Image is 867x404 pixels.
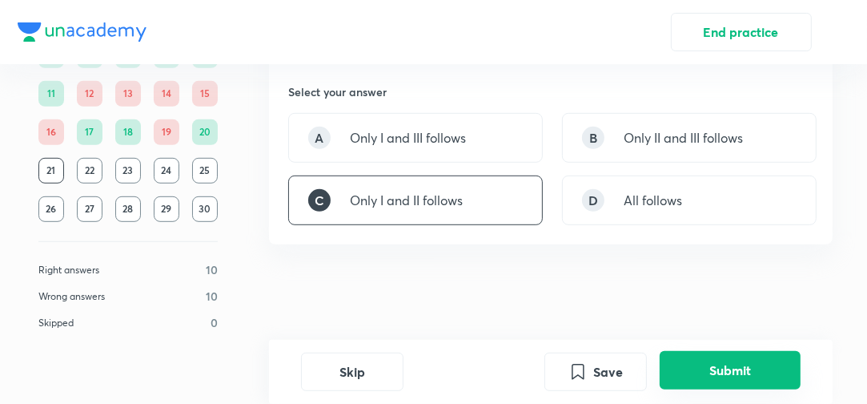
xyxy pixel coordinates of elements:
[38,81,64,107] div: 11
[38,316,74,330] p: Skipped
[350,191,463,210] p: Only I and II follows
[77,81,102,107] div: 12
[154,81,179,107] div: 14
[350,128,466,147] p: Only I and III follows
[301,353,403,391] button: Skip
[211,314,218,331] p: 0
[38,158,64,184] div: 21
[624,191,682,210] p: All follows
[192,158,218,184] div: 25
[624,128,743,147] p: Only II and III follows
[660,351,801,390] button: Submit
[77,158,102,184] div: 22
[308,127,331,149] div: A
[206,288,218,305] p: 10
[154,158,179,184] div: 24
[18,22,147,42] img: Company Logo
[308,189,331,212] div: C
[77,196,102,222] div: 27
[192,81,218,107] div: 15
[154,196,179,222] div: 29
[582,189,604,212] div: D
[115,196,141,222] div: 28
[192,196,218,222] div: 30
[115,158,141,184] div: 23
[154,119,179,145] div: 19
[115,119,141,145] div: 18
[544,353,647,391] button: Save
[192,119,218,145] div: 20
[288,83,387,100] h5: Select your answer
[582,127,604,149] div: B
[38,263,99,277] p: Right answers
[38,196,64,222] div: 26
[671,13,812,51] button: End practice
[38,289,105,304] p: Wrong answers
[115,81,141,107] div: 13
[77,119,102,145] div: 17
[38,119,64,145] div: 16
[206,261,218,278] p: 10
